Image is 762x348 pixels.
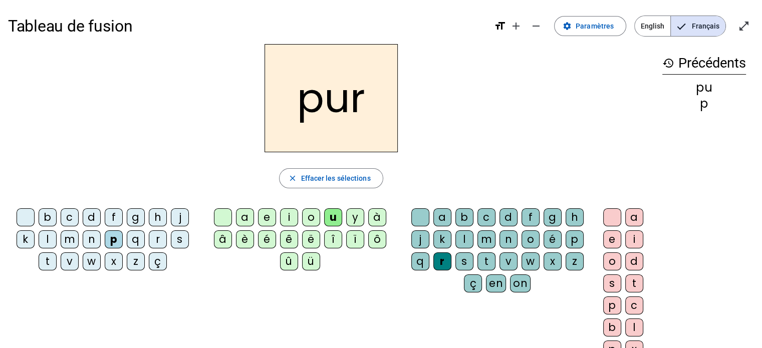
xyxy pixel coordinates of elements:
div: t [477,252,495,270]
div: d [83,208,101,226]
span: Effacer les sélections [301,172,370,184]
div: j [411,230,429,248]
span: Français [671,16,725,36]
div: e [603,230,621,248]
div: r [149,230,167,248]
div: â [214,230,232,248]
mat-icon: remove [530,20,542,32]
mat-icon: add [510,20,522,32]
div: f [105,208,123,226]
div: è [236,230,254,248]
div: ê [280,230,298,248]
div: q [411,252,429,270]
button: Paramètres [554,16,626,36]
div: k [433,230,451,248]
div: d [499,208,518,226]
div: b [39,208,57,226]
div: l [625,318,643,336]
mat-button-toggle-group: Language selection [634,16,726,37]
div: d [625,252,643,270]
div: b [455,208,473,226]
mat-icon: close [288,174,297,183]
div: t [625,274,643,292]
div: y [346,208,364,226]
div: n [499,230,518,248]
div: o [302,208,320,226]
mat-icon: open_in_full [738,20,750,32]
div: e [258,208,276,226]
div: q [127,230,145,248]
div: m [61,230,79,248]
div: h [149,208,167,226]
div: t [39,252,57,270]
div: ç [464,274,482,292]
h2: pur [265,44,398,152]
div: a [433,208,451,226]
div: r [433,252,451,270]
div: x [544,252,562,270]
div: v [499,252,518,270]
button: Diminuer la taille de la police [526,16,546,36]
div: b [603,318,621,336]
div: ç [149,252,167,270]
div: o [603,252,621,270]
div: w [83,252,101,270]
div: o [522,230,540,248]
div: u [324,208,342,226]
div: x [105,252,123,270]
div: g [544,208,562,226]
div: s [171,230,189,248]
div: j [171,208,189,226]
div: ü [302,252,320,270]
span: Paramètres [576,20,614,32]
div: p [662,98,746,110]
button: Effacer les sélections [279,168,383,188]
div: s [455,252,473,270]
mat-icon: format_size [494,20,506,32]
div: i [625,230,643,248]
div: on [510,274,531,292]
div: û [280,252,298,270]
div: a [625,208,643,226]
div: en [486,274,506,292]
div: v [61,252,79,270]
div: c [477,208,495,226]
div: k [17,230,35,248]
div: g [127,208,145,226]
div: p [603,296,621,314]
div: à [368,208,386,226]
div: c [61,208,79,226]
span: English [635,16,670,36]
mat-icon: settings [563,22,572,31]
div: é [258,230,276,248]
div: a [236,208,254,226]
button: Entrer en plein écran [734,16,754,36]
div: ô [368,230,386,248]
div: w [522,252,540,270]
div: n [83,230,101,248]
div: z [127,252,145,270]
div: p [105,230,123,248]
h3: Précédents [662,52,746,75]
div: ë [302,230,320,248]
div: z [566,252,584,270]
div: i [280,208,298,226]
button: Augmenter la taille de la police [506,16,526,36]
div: pu [662,82,746,94]
div: f [522,208,540,226]
div: h [566,208,584,226]
div: ï [346,230,364,248]
div: p [566,230,584,248]
div: l [39,230,57,248]
mat-icon: history [662,57,674,69]
div: î [324,230,342,248]
div: s [603,274,621,292]
div: é [544,230,562,248]
h1: Tableau de fusion [8,10,486,42]
div: l [455,230,473,248]
div: c [625,296,643,314]
div: m [477,230,495,248]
